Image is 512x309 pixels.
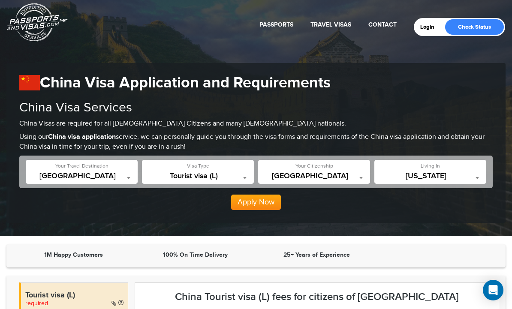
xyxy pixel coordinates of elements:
label: Your Citizenship [295,162,333,170]
span: California [379,172,482,180]
p: Using our service, we can personally guide you through the visa forms and requirements of the Chi... [19,132,493,152]
label: Your Travel Destination [55,162,108,170]
h1: China Visa Application and Requirements [19,74,493,92]
span: Tourist visa (L) [146,172,250,180]
span: required [25,300,48,307]
iframe: Customer reviews powered by Trustpilot [380,251,497,261]
span: China [30,172,133,184]
strong: 25+ Years of Experience [283,251,350,258]
a: Passports & [DOMAIN_NAME] [7,3,68,42]
span: California [379,172,482,184]
h3: China Tourist visa (L) fees for citizens of [GEOGRAPHIC_DATA] [142,291,493,303]
a: Passports [259,21,293,28]
a: Contact [368,21,397,28]
a: Check Status [445,19,504,35]
button: Apply Now [231,195,281,210]
h2: China Visa Services [19,101,493,115]
label: Living In [421,162,440,170]
a: Login [420,24,440,30]
span: China [30,172,133,180]
strong: China visa application [48,133,116,141]
strong: 100% On Time Delivery [163,251,228,258]
h4: Tourist visa (L) [25,291,123,300]
span: United States [262,172,366,184]
p: China Visas are required for all [DEMOGRAPHIC_DATA] Citizens and many [DEMOGRAPHIC_DATA] nationals. [19,119,493,129]
label: Visa Type [187,162,209,170]
span: Tourist visa (L) [146,172,250,184]
strong: 1M Happy Customers [44,251,103,258]
div: Open Intercom Messenger [483,280,503,300]
a: Travel Visas [310,21,351,28]
span: United States [262,172,366,180]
